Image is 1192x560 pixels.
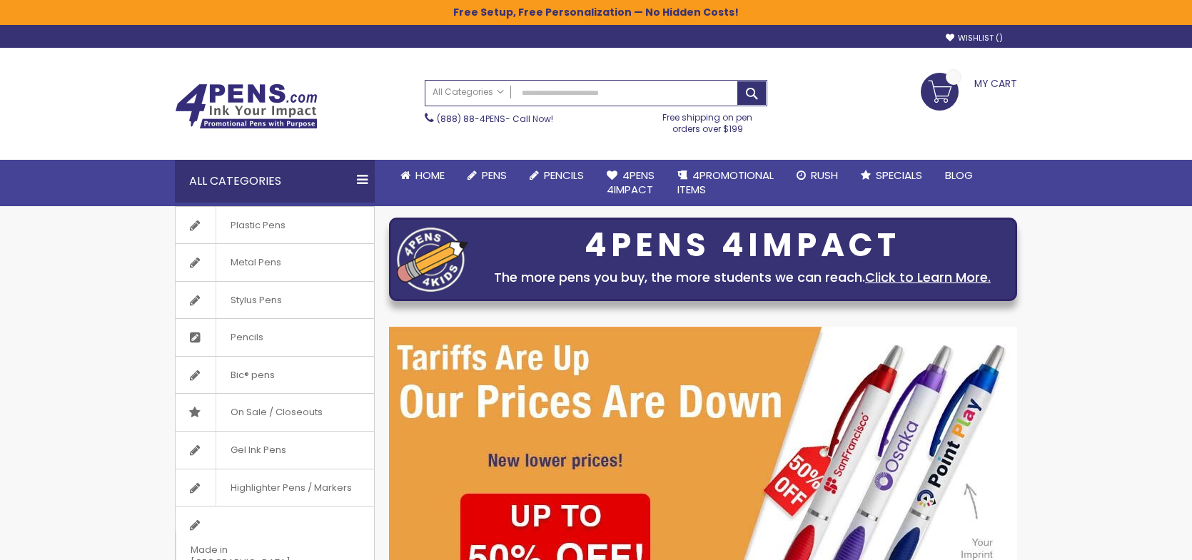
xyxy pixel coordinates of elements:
[216,319,278,356] span: Pencils
[666,160,785,206] a: 4PROMOTIONALITEMS
[595,160,666,206] a: 4Pens4impact
[176,244,374,281] a: Metal Pens
[876,168,922,183] span: Specials
[176,282,374,319] a: Stylus Pens
[475,230,1009,260] div: 4PENS 4IMPACT
[176,469,374,506] a: Highlighter Pens / Markers
[216,207,300,244] span: Plastic Pens
[437,113,505,125] a: (888) 88-4PENS
[482,168,507,183] span: Pens
[216,244,296,281] span: Metal Pens
[176,319,374,356] a: Pencils
[176,207,374,244] a: Plastic Pens
[176,432,374,469] a: Gel Ink Pens
[216,394,337,431] span: On Sale / Closeouts
[389,160,456,191] a: Home
[433,86,504,98] span: All Categories
[865,268,991,286] a: Click to Learn More.
[607,168,655,197] span: 4Pens 4impact
[811,168,838,183] span: Rush
[518,160,595,191] a: Pencils
[946,33,1003,44] a: Wishlist
[175,83,318,129] img: 4Pens Custom Pens and Promotional Products
[849,160,934,191] a: Specials
[456,160,518,191] a: Pens
[216,282,296,319] span: Stylus Pens
[216,432,300,469] span: Gel Ink Pens
[945,168,973,183] span: Blog
[544,168,584,183] span: Pencils
[425,81,511,104] a: All Categories
[475,268,1009,287] div: The more pens you buy, the more students we can reach.
[397,227,468,292] img: four_pen_logo.png
[216,357,289,394] span: Bic® pens
[785,160,849,191] a: Rush
[648,106,768,135] div: Free shipping on pen orders over $199
[934,160,984,191] a: Blog
[437,113,553,125] span: - Call Now!
[216,469,366,506] span: Highlighter Pens / Markers
[415,168,445,183] span: Home
[176,357,374,394] a: Bic® pens
[677,168,774,197] span: 4PROMOTIONAL ITEMS
[176,394,374,431] a: On Sale / Closeouts
[175,160,375,203] div: All Categories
